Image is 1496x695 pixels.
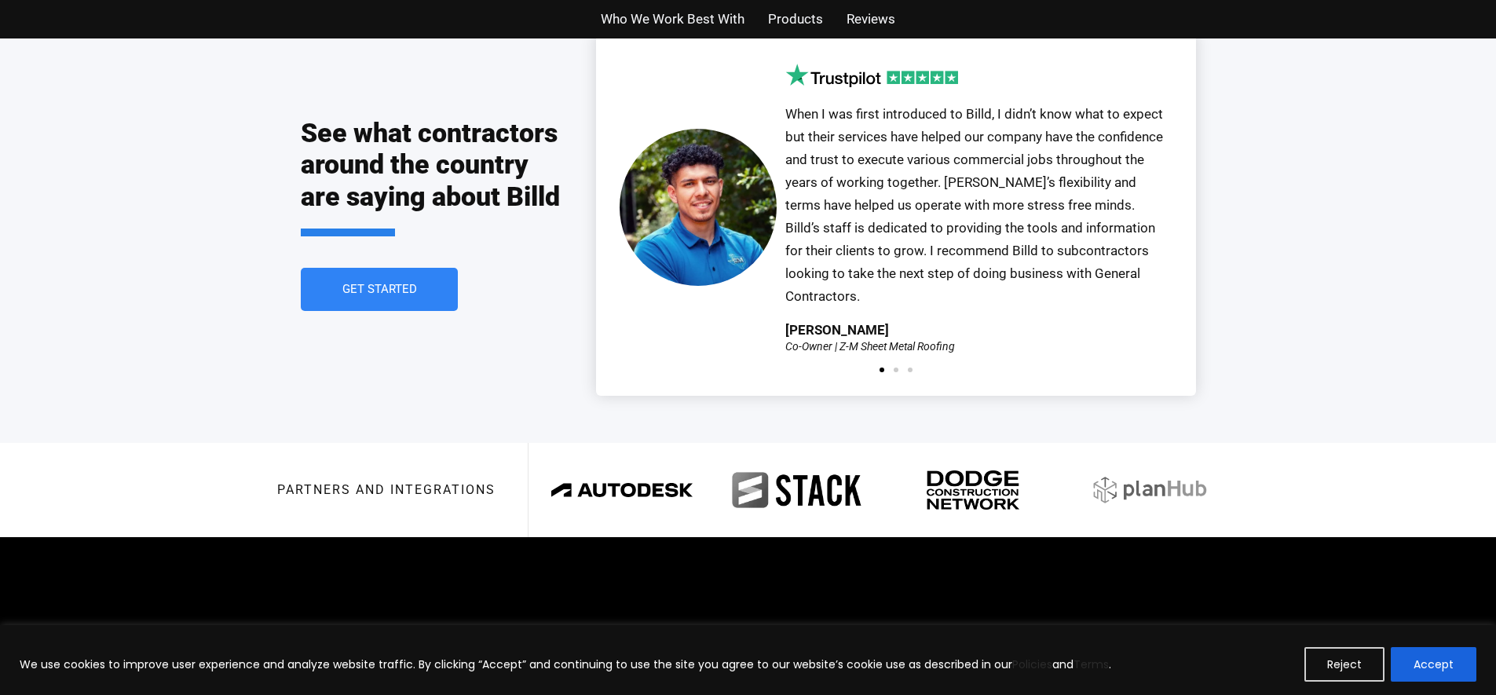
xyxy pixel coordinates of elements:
[601,8,744,31] a: Who We Work Best With
[880,368,884,372] span: Go to slide 1
[847,8,895,31] a: Reviews
[1391,647,1476,682] button: Accept
[1304,647,1384,682] button: Reject
[301,117,565,236] h2: See what contractors around the country are saying about Billd
[768,8,823,31] a: Products
[620,64,1172,351] div: 1 / 3
[301,268,458,311] a: Get Started
[20,655,1111,674] p: We use cookies to improve user experience and analyze website traffic. By clicking “Accept” and c...
[785,106,1163,303] span: When I was first introduced to Billd, I didn’t know what to expect but their services have helped...
[1074,657,1109,672] a: Terms
[908,368,913,372] span: Go to slide 3
[342,283,416,295] span: Get Started
[894,368,898,372] span: Go to slide 2
[785,341,955,352] div: Co-Owner | Z-M Sheet Metal Roofing
[277,484,496,496] h3: Partners and integrations
[785,324,889,337] div: [PERSON_NAME]
[1012,657,1052,672] a: Policies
